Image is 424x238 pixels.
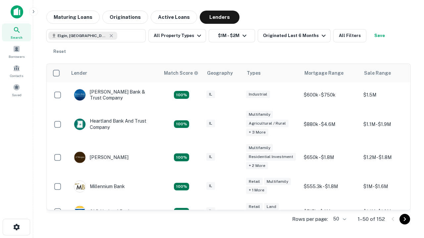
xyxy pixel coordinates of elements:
[207,69,233,77] div: Geography
[49,45,70,58] button: Reset
[203,64,243,82] th: Geography
[360,82,420,107] td: $1.5M
[174,208,189,216] div: Matching Properties: 22, hasApolloMatch: undefined
[200,11,239,24] button: Lenders
[333,29,366,42] button: All Filters
[102,11,148,24] button: Originations
[263,32,328,40] div: Originated Last 6 Months
[360,64,420,82] th: Sale Range
[369,29,390,42] button: Save your search to get updates of matches that match your search criteria.
[74,151,129,163] div: [PERSON_NAME]
[74,206,85,217] img: picture
[74,119,85,130] img: picture
[331,214,347,224] div: 50
[174,153,189,161] div: Matching Properties: 24, hasApolloMatch: undefined
[11,35,23,40] span: Search
[74,89,153,101] div: [PERSON_NAME] Bank & Trust Company
[246,120,289,127] div: Agricultural / Rural
[74,206,131,218] div: OLD National Bank
[67,64,160,82] th: Lender
[151,11,197,24] button: Active Loans
[10,73,23,78] span: Contacts
[74,152,85,163] img: picture
[300,174,360,199] td: $555.3k - $1.8M
[246,162,268,170] div: + 2 more
[246,129,268,136] div: + 3 more
[264,178,291,185] div: Multifamily
[292,215,328,223] p: Rows per page:
[58,33,107,39] span: Elgin, [GEOGRAPHIC_DATA], [GEOGRAPHIC_DATA]
[2,43,31,60] a: Borrowers
[243,64,300,82] th: Types
[46,11,100,24] button: Maturing Loans
[300,141,360,174] td: $650k - $1.8M
[300,64,360,82] th: Mortgage Range
[246,186,267,194] div: + 1 more
[174,183,189,191] div: Matching Properties: 16, hasApolloMatch: undefined
[246,203,263,211] div: Retail
[71,69,87,77] div: Lender
[206,182,215,190] div: IL
[174,91,189,99] div: Matching Properties: 28, hasApolloMatch: undefined
[246,144,273,152] div: Multifamily
[9,54,25,59] span: Borrowers
[246,153,296,161] div: Residential Investment
[2,62,31,80] a: Contacts
[74,89,85,100] img: picture
[164,69,197,77] h6: Match Score
[246,91,270,98] div: Industrial
[160,64,203,82] th: Capitalize uses an advanced AI algorithm to match your search with the best lender. The match sco...
[206,207,215,215] div: IL
[364,69,391,77] div: Sale Range
[391,185,424,217] iframe: Chat Widget
[360,107,420,141] td: $1.1M - $1.9M
[206,120,215,127] div: IL
[247,69,261,77] div: Types
[258,29,331,42] button: Originated Last 6 Months
[74,180,125,192] div: Millennium Bank
[209,29,255,42] button: $1M - $2M
[300,107,360,141] td: $880k - $4.6M
[206,91,215,98] div: IL
[360,174,420,199] td: $1M - $1.6M
[246,178,263,185] div: Retail
[304,69,344,77] div: Mortgage Range
[360,141,420,174] td: $1.2M - $1.8M
[174,120,189,128] div: Matching Properties: 19, hasApolloMatch: undefined
[360,199,420,224] td: $1.1M - $1.9M
[399,214,410,224] button: Go to next page
[358,215,385,223] p: 1–50 of 152
[300,82,360,107] td: $600k - $750k
[12,92,22,98] span: Saved
[148,29,206,42] button: All Property Types
[164,69,198,77] div: Capitalize uses an advanced AI algorithm to match your search with the best lender. The match sco...
[246,111,273,118] div: Multifamily
[74,118,153,130] div: Heartland Bank And Trust Company
[206,153,215,161] div: IL
[2,81,31,99] a: Saved
[264,203,279,211] div: Land
[300,199,360,224] td: $715k - $4M
[74,181,85,192] img: picture
[11,5,23,19] img: capitalize-icon.png
[2,23,31,41] a: Search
